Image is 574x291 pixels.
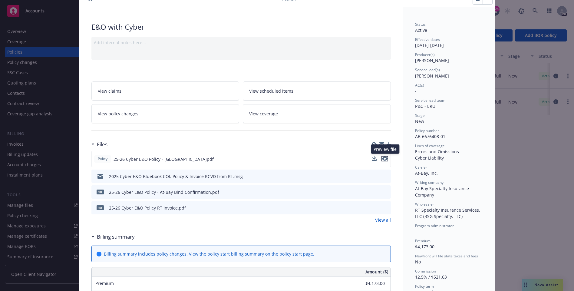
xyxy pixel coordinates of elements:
span: Policy [97,156,109,162]
a: View all [375,217,391,223]
span: Premium [415,238,431,243]
button: preview file [381,156,388,162]
h3: Billing summary [97,233,135,241]
span: Writing company [415,180,444,185]
span: Premium [95,280,114,286]
span: Program administrator [415,223,454,228]
span: Lines of coverage [415,143,445,148]
span: Service lead(s) [415,67,440,72]
div: 25-26 Cyber E&O Policy - At-Bay Bind Confirmation.pdf [109,189,219,195]
div: E&O with Cyber [91,22,391,32]
span: View scheduled items [249,88,293,94]
a: policy start page [279,251,313,257]
span: 25-26 Cyber E&O Policy - [GEOGRAPHIC_DATA]pdf [114,156,214,162]
a: View coverage [243,104,391,123]
button: download file [372,156,377,161]
button: preview file [383,189,388,195]
div: Preview file [371,144,399,154]
div: Files [91,141,107,148]
span: Effective dates [415,37,440,42]
div: Errors and Omissions [415,148,483,155]
span: View claims [98,88,121,94]
span: Newfront will file state taxes and fees [415,253,478,259]
span: Policy term [415,284,434,289]
span: Wholesaler [415,202,434,207]
span: Amount ($) [365,269,388,275]
span: P&C - ERU [415,103,435,109]
div: Cyber Liability [415,155,483,161]
span: Status [415,22,426,27]
span: - [415,229,417,234]
span: RT Specialty Insurance Services, LLC (RSG Specialty, LLC) [415,207,481,219]
div: Billing summary includes policy changes. View the policy start billing summary on the . [104,251,314,257]
div: 25-26 Cyber E&O Policy RT Invoice.pdf [109,205,186,211]
button: preview file [383,205,388,211]
span: View policy changes [98,111,138,117]
span: pdf [97,205,104,210]
span: AB-6676408-01 [415,134,445,139]
button: preview file [383,173,388,180]
input: 0.00 [349,279,388,288]
span: $4,173.00 [415,244,434,250]
button: download file [373,205,378,211]
button: preview file [381,156,388,161]
span: New [415,118,424,124]
div: 2025 Cyber E&O Bluebook COI, Policy & Invoice RCVD from RT.msg [109,173,243,180]
span: AC(s) [415,83,424,88]
span: At-Bay, Inc. [415,170,438,176]
span: Commission [415,269,436,274]
button: download file [373,173,378,180]
span: Policy number [415,128,439,133]
div: Billing summary [91,233,135,241]
span: [PERSON_NAME] [415,73,449,79]
button: download file [373,189,378,195]
button: download file [372,156,377,162]
span: [PERSON_NAME] [415,58,449,63]
span: At-Bay Specialty Insurance Company [415,186,470,198]
span: - [415,88,417,94]
div: Add internal notes here... [94,39,388,46]
a: View scheduled items [243,81,391,101]
span: No [415,259,421,265]
h3: Files [97,141,107,148]
span: Carrier [415,165,427,170]
span: Active [415,27,427,33]
span: Producer(s) [415,52,435,57]
span: pdf [97,190,104,194]
span: 12.5% / $521.63 [415,274,447,280]
span: View coverage [249,111,278,117]
a: View claims [91,81,239,101]
span: Service lead team [415,98,445,103]
span: Stage [415,113,425,118]
div: [DATE] - [DATE] [415,37,483,48]
a: View policy changes [91,104,239,123]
